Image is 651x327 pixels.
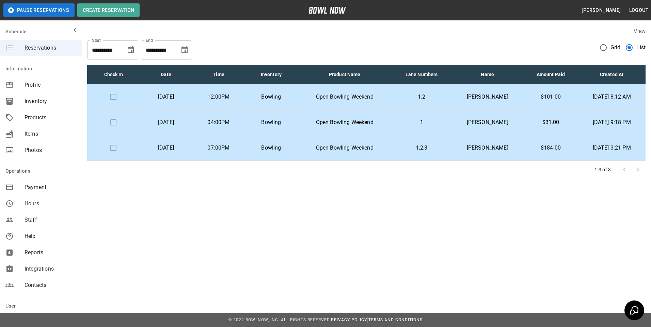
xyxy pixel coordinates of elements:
span: © 2022 BowlNow, Inc. All Rights Reserved. [228,317,331,322]
span: Profile [25,81,76,89]
p: [DATE] [145,93,187,101]
button: Pause Reservations [3,3,75,17]
label: View [634,28,646,34]
p: Bowling [250,144,292,152]
p: [DATE] 3:21 PM [583,144,640,152]
p: Open Bowling Weekend [303,144,386,152]
button: [PERSON_NAME] [579,4,623,17]
span: Reservations [25,44,76,52]
p: 1,2 [397,93,446,101]
p: 07:00PM [198,144,239,152]
th: Check In [87,65,140,84]
p: [DATE] 9:18 PM [583,118,640,126]
th: Lane Numbers [392,65,451,84]
span: Grid [610,44,621,52]
p: $101.00 [529,93,572,101]
p: [PERSON_NAME] [457,144,518,152]
th: Inventory [245,65,297,84]
span: Products [25,114,76,122]
span: List [636,44,646,52]
a: Terms and Conditions [368,317,423,322]
span: Photos [25,146,76,154]
span: Payment [25,183,76,191]
button: Choose date, selected date is Sep 20, 2025 [178,43,191,57]
p: Open Bowling Weekend [303,118,386,126]
button: Choose date, selected date is Sep 20, 2025 [124,43,138,57]
span: Help [25,232,76,240]
p: $31.00 [529,118,572,126]
p: 1,2,3 [397,144,446,152]
span: Inventory [25,97,76,105]
span: Items [25,130,76,138]
span: Reports [25,248,76,257]
p: [DATE] 8:12 AM [583,93,640,101]
span: Integrations [25,265,76,273]
th: Amount Paid [524,65,578,84]
p: [PERSON_NAME] [457,118,518,126]
p: 1-3 of 3 [594,166,611,173]
th: Created At [578,65,646,84]
p: 12:00PM [198,93,239,101]
th: Date [140,65,192,84]
p: [DATE] [145,118,187,126]
th: Product Name [298,65,392,84]
th: Time [192,65,245,84]
span: Contacts [25,281,76,289]
p: Open Bowling Weekend [303,93,386,101]
th: Name [451,65,524,84]
p: 04:00PM [198,118,239,126]
img: logo [308,7,346,14]
span: Staff [25,216,76,224]
a: Privacy Policy [331,317,367,322]
span: Hours [25,200,76,208]
button: Logout [626,4,651,17]
button: Create Reservation [77,3,140,17]
p: Bowling [250,93,292,101]
p: $184.00 [529,144,572,152]
p: [PERSON_NAME] [457,93,518,101]
p: [DATE] [145,144,187,152]
p: Bowling [250,118,292,126]
p: 1 [397,118,446,126]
